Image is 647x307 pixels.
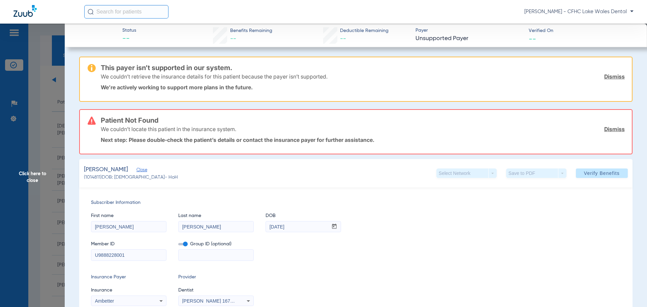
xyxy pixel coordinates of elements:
[122,34,136,44] span: --
[182,298,249,304] span: [PERSON_NAME] 1679774426
[178,274,254,281] span: Provider
[91,241,166,248] span: Member ID
[178,287,254,294] span: Dentist
[178,212,254,219] span: Last name
[88,117,96,125] img: error-icon
[95,298,114,304] span: Ambetter
[529,35,536,42] span: --
[91,212,166,219] span: First name
[340,27,389,34] span: Deductible Remaining
[84,174,178,181] span: (1014811) DOB: [DEMOGRAPHIC_DATA] - HoH
[613,275,647,307] iframe: Chat Widget
[84,5,168,19] input: Search for patients
[122,27,136,34] span: Status
[178,241,254,248] span: Group ID (optional)
[604,73,625,80] a: Dismiss
[101,64,625,71] h3: This payer isn’t supported in our system.
[101,117,625,124] h3: Patient Not Found
[101,136,625,143] p: Next step: Please double-check the patient’s details or contact the insurance payer for further a...
[576,168,628,178] button: Verify Benefits
[415,34,523,43] span: Unsupported Payer
[584,171,620,176] span: Verify Benefits
[13,5,37,17] img: Zuub Logo
[91,274,166,281] span: Insurance Payer
[91,287,166,294] span: Insurance
[529,27,636,34] span: Verified On
[328,221,341,232] button: Open calendar
[266,212,341,219] span: DOB
[88,9,94,15] img: Search Icon
[415,27,523,34] span: Payer
[101,84,625,91] p: We’re actively working to support more plans in the future.
[88,64,96,72] img: warning-icon
[101,126,236,132] p: We couldn’t locate this patient in the insurance system.
[84,165,128,174] span: [PERSON_NAME]
[230,27,272,34] span: Benefits Remaining
[101,73,328,80] p: We couldn’t retrieve the insurance details for this patient because the payer isn’t supported.
[230,36,236,42] span: --
[136,167,143,174] span: Close
[604,126,625,132] a: Dismiss
[340,36,346,42] span: --
[91,199,621,206] span: Subscriber Information
[524,8,634,15] span: [PERSON_NAME] - CFHC Lake Wales Dental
